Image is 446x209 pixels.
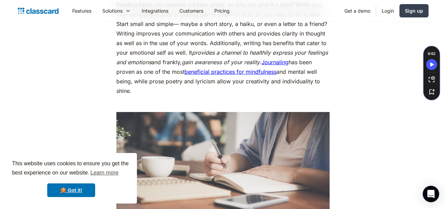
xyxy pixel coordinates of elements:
a: beneficial practices for mindfulness [184,68,277,75]
div: Solutions [102,7,123,14]
a: Pricing [209,3,235,18]
a: Login [376,3,399,18]
a: learn more about cookies [89,168,119,178]
a: home [18,6,59,16]
a: Get a demo [339,3,376,18]
a: Journaling [262,59,289,66]
div: Solutions [97,3,136,18]
span: This website uses cookies to ensure you get the best experience on our website. [12,159,130,178]
p: ‍ [116,99,330,109]
div: Open Intercom Messenger [423,186,439,202]
a: Sign up [399,4,429,17]
a: dismiss cookie message [47,183,95,197]
a: Features [67,3,97,18]
em: provides a channel to healthily express your feelings and emotions [116,49,328,66]
div: cookieconsent [5,153,137,204]
div: Sign up [405,7,423,14]
a: Integrations [136,3,174,18]
em: gain awareness of your reality [182,59,260,66]
a: Customers [174,3,209,18]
